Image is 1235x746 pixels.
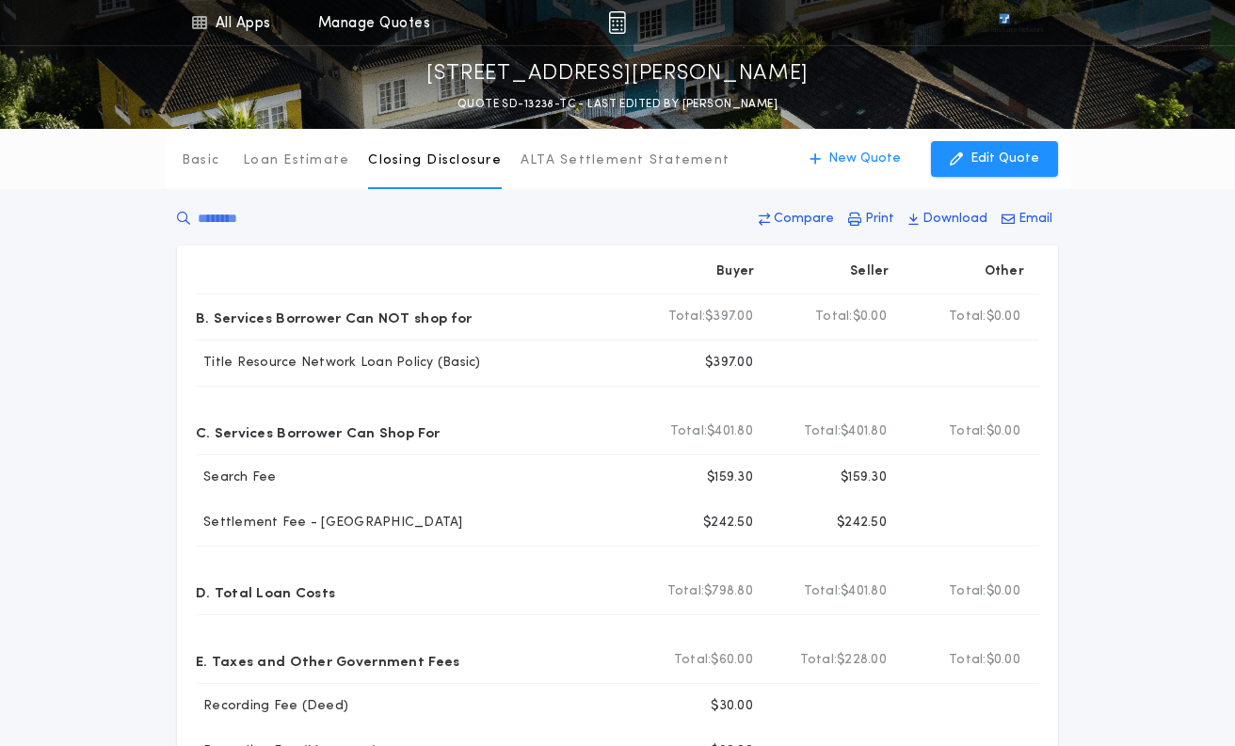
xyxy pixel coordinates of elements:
p: Closing Disclosure [368,151,502,170]
b: Total: [815,308,853,326]
span: $401.80 [841,582,887,601]
b: Total: [800,651,838,670]
button: New Quote [791,141,920,177]
b: Total: [949,422,986,441]
p: B. Services Borrower Can NOT shop for [196,302,472,332]
p: Download [922,210,987,229]
p: $159.30 [707,468,753,487]
span: $0.00 [986,582,1020,601]
p: Title Resource Network Loan Policy (Basic) [196,354,481,373]
p: New Quote [828,150,901,168]
p: D. Total Loan Costs [196,577,335,607]
b: Total: [674,651,712,670]
p: ALTA Settlement Statement [521,151,730,170]
button: Compare [753,202,840,236]
p: Basic [182,151,219,170]
p: E. Taxes and Other Government Fees [196,645,459,675]
b: Total: [949,582,986,601]
p: C. Services Borrower Can Shop For [196,417,440,447]
button: Email [996,202,1058,236]
p: Buyer [716,262,754,281]
p: $242.50 [837,514,887,532]
b: Total: [949,308,986,326]
span: $0.00 [853,308,887,326]
p: Compare [774,210,834,229]
button: Download [903,202,993,236]
span: $401.80 [841,422,887,441]
p: Seller [850,262,890,281]
img: img [608,11,626,34]
b: Total: [949,651,986,670]
p: $242.50 [703,514,753,532]
b: Total: [804,422,842,441]
p: Other [985,262,1024,281]
b: Total: [668,308,706,326]
p: QUOTE SD-13238-TC - LAST EDITED BY [PERSON_NAME] [457,95,778,114]
p: Edit Quote [970,150,1039,168]
img: vs-icon [965,13,1044,32]
p: Settlement Fee - [GEOGRAPHIC_DATA] [196,514,463,532]
b: Total: [804,582,842,601]
p: Loan Estimate [243,151,349,170]
p: $30.00 [711,697,753,716]
p: [STREET_ADDRESS][PERSON_NAME] [426,59,809,89]
span: $0.00 [986,651,1020,670]
p: Email [1018,210,1052,229]
p: $397.00 [705,354,753,373]
button: Print [842,202,900,236]
p: Recording Fee (Deed) [196,697,348,716]
p: Search Fee [196,468,277,487]
span: $0.00 [986,308,1020,326]
b: Total: [670,422,708,441]
span: $798.80 [704,582,753,601]
span: $60.00 [711,651,753,670]
p: $159.30 [841,468,887,487]
p: Print [865,210,894,229]
b: Total: [667,582,705,601]
button: Edit Quote [931,141,1058,177]
span: $401.80 [707,422,753,441]
span: $228.00 [837,651,887,670]
span: $0.00 [986,422,1020,441]
span: $397.00 [705,308,753,326]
